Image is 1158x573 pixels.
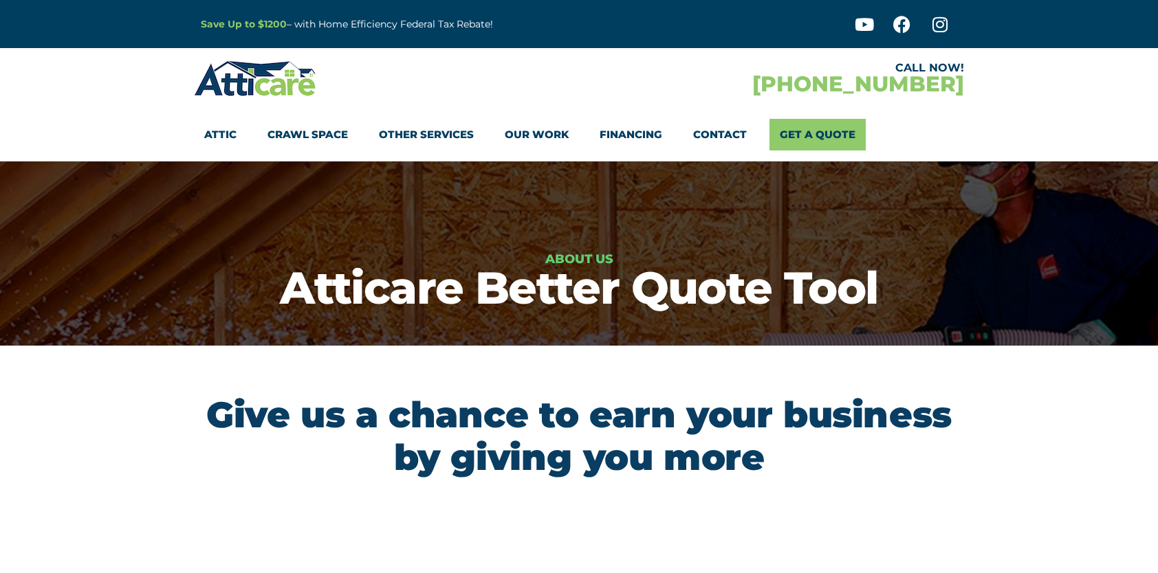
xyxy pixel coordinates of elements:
a: Attic [204,119,237,150]
a: Financing [600,119,662,150]
a: Save Up to $1200 [201,18,287,30]
div: CALL NOW! [579,63,964,74]
a: Get A Quote [769,119,866,150]
nav: Menu [204,119,954,150]
a: Crawl Space [267,119,348,150]
h1: Atticare Better Quote Tool [7,265,1151,310]
a: Other Services [379,119,474,150]
a: Contact [693,119,747,150]
h6: About Us [7,253,1151,265]
h2: Give us a chance to earn your business by giving you more [194,394,964,480]
a: Our Work [505,119,569,150]
p: – with Home Efficiency Federal Tax Rebate! [201,16,646,32]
